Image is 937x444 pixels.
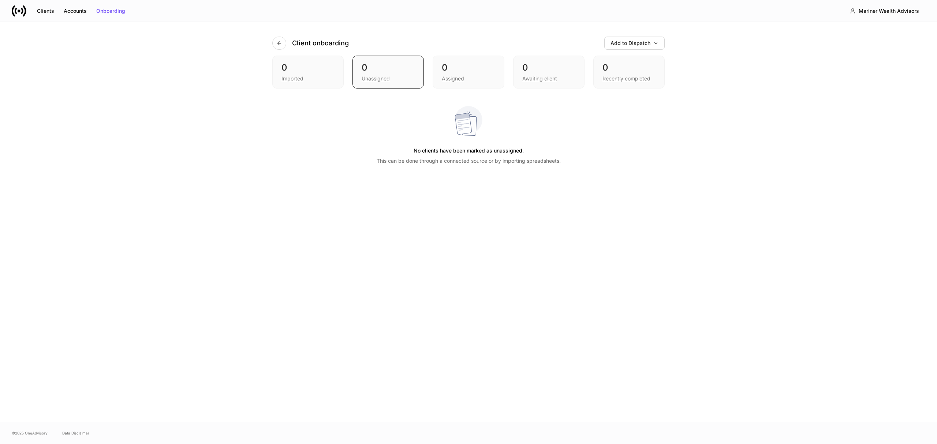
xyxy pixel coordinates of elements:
[844,4,925,18] button: Mariner Wealth Advisors
[281,75,303,82] div: Imported
[604,37,665,50] button: Add to Dispatch
[64,8,87,14] div: Accounts
[96,8,125,14] div: Onboarding
[602,62,656,74] div: 0
[442,75,464,82] div: Assigned
[362,75,390,82] div: Unassigned
[59,5,92,17] button: Accounts
[859,8,919,14] div: Mariner Wealth Advisors
[414,144,524,157] h5: No clients have been marked as unassigned.
[292,39,349,48] h4: Client onboarding
[92,5,130,17] button: Onboarding
[611,41,658,46] div: Add to Dispatch
[377,157,561,165] p: This can be done through a connected source or by importing spreadsheets.
[433,56,504,89] div: 0Assigned
[522,62,575,74] div: 0
[352,56,424,89] div: 0Unassigned
[593,56,665,89] div: 0Recently completed
[62,430,89,436] a: Data Disclaimer
[513,56,585,89] div: 0Awaiting client
[362,62,415,74] div: 0
[37,8,54,14] div: Clients
[522,75,557,82] div: Awaiting client
[32,5,59,17] button: Clients
[281,62,335,74] div: 0
[272,56,344,89] div: 0Imported
[12,430,48,436] span: © 2025 OneAdvisory
[602,75,650,82] div: Recently completed
[442,62,495,74] div: 0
